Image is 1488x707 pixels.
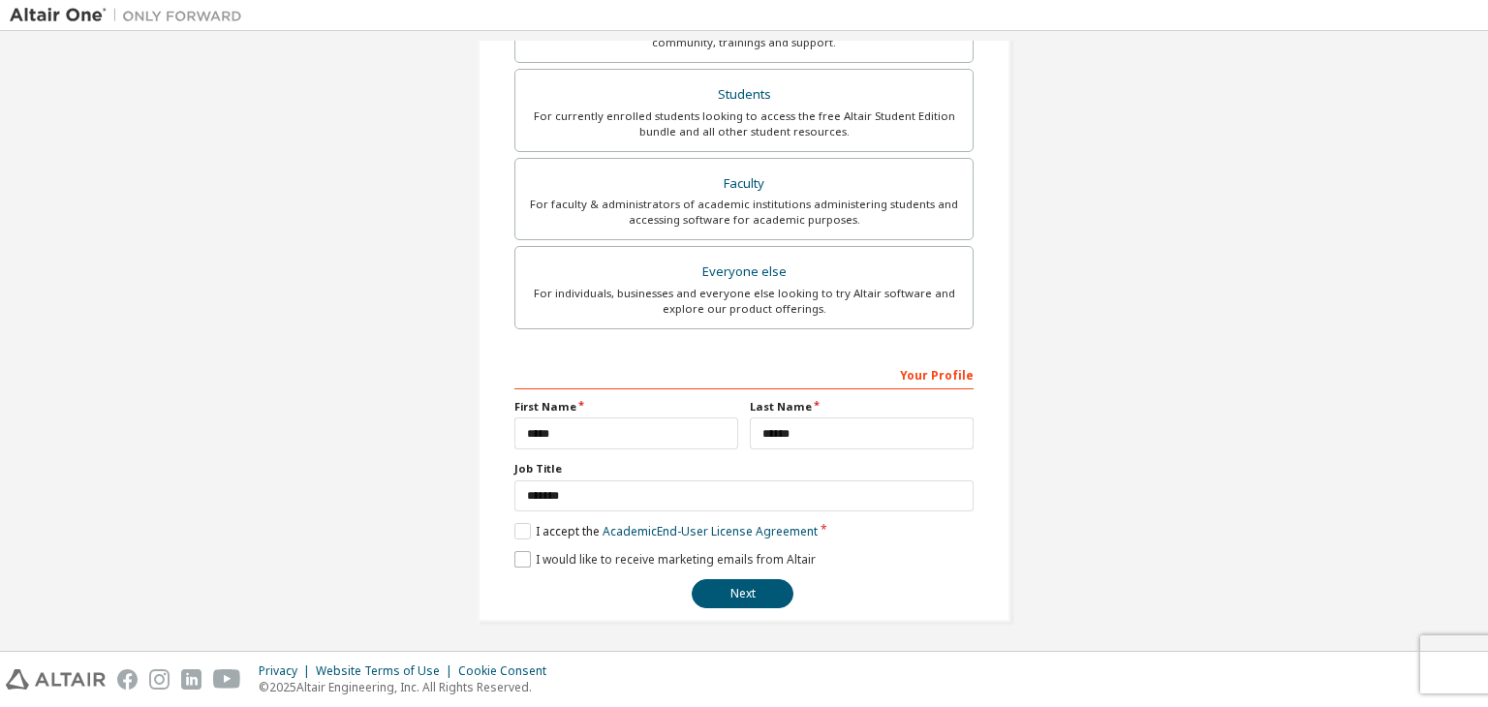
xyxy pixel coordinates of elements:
[514,523,818,539] label: I accept the
[259,679,558,695] p: © 2025 Altair Engineering, Inc. All Rights Reserved.
[527,81,961,108] div: Students
[750,399,974,415] label: Last Name
[514,551,816,568] label: I would like to receive marketing emails from Altair
[514,399,738,415] label: First Name
[6,669,106,690] img: altair_logo.svg
[117,669,138,690] img: facebook.svg
[692,579,793,608] button: Next
[181,669,201,690] img: linkedin.svg
[527,286,961,317] div: For individuals, businesses and everyone else looking to try Altair software and explore our prod...
[514,461,974,476] label: Job Title
[527,170,961,198] div: Faculty
[316,663,458,679] div: Website Terms of Use
[603,523,818,539] a: Academic End-User License Agreement
[259,663,316,679] div: Privacy
[10,6,252,25] img: Altair One
[527,259,961,286] div: Everyone else
[149,669,170,690] img: instagram.svg
[213,669,241,690] img: youtube.svg
[527,197,961,228] div: For faculty & administrators of academic institutions administering students and accessing softwa...
[527,108,961,139] div: For currently enrolled students looking to access the free Altair Student Edition bundle and all ...
[458,663,558,679] div: Cookie Consent
[514,358,974,389] div: Your Profile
